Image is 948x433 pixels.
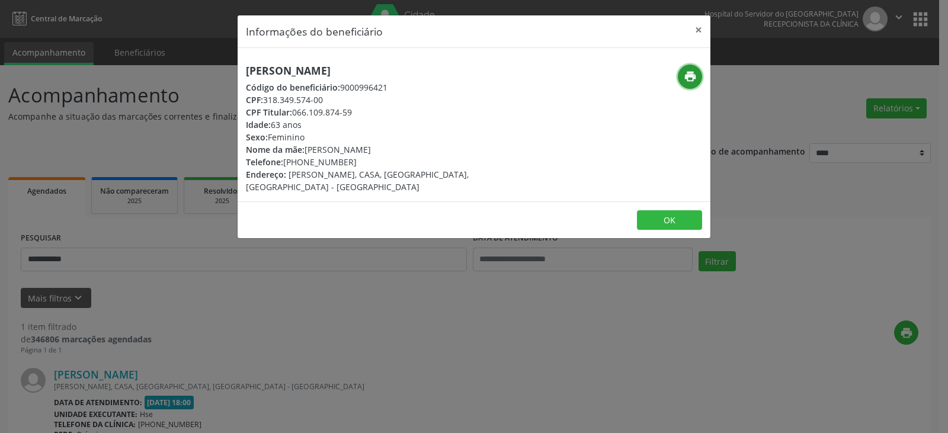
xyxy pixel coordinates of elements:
h5: Informações do beneficiário [246,24,383,39]
div: [PERSON_NAME] [246,143,545,156]
div: [PHONE_NUMBER] [246,156,545,168]
button: Close [687,15,710,44]
span: CPF Titular: [246,107,292,118]
span: Sexo: [246,131,268,143]
span: Código do beneficiário: [246,82,340,93]
span: CPF: [246,94,263,105]
div: 066.109.874-59 [246,106,545,118]
div: 63 anos [246,118,545,131]
div: 318.349.574-00 [246,94,545,106]
span: [PERSON_NAME], CASA, [GEOGRAPHIC_DATA], [GEOGRAPHIC_DATA] - [GEOGRAPHIC_DATA] [246,169,469,193]
h5: [PERSON_NAME] [246,65,545,77]
div: 9000996421 [246,81,545,94]
div: Feminino [246,131,545,143]
i: print [684,70,697,83]
button: OK [637,210,702,230]
span: Nome da mãe: [246,144,305,155]
button: print [678,65,702,89]
span: Telefone: [246,156,283,168]
span: Idade: [246,119,271,130]
span: Endereço: [246,169,286,180]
